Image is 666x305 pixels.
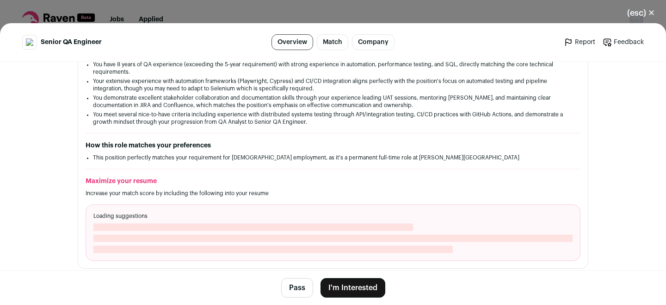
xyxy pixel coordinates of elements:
[93,77,573,92] li: Your extensive experience with automation frameworks (Playwright, Cypress) and CI/CD integration ...
[93,61,573,76] li: You have 8 years of QA experience (exceeding the 5-year requirement) with strong experience in au...
[616,3,666,23] button: Close modal
[603,38,644,47] a: Feedback
[93,154,573,161] li: This position perfectly matches your requirement for [DEMOGRAPHIC_DATA] employment, as it's a per...
[93,94,573,109] li: You demonstrate excellent stakeholder collaboration and documentation skills through your experie...
[93,111,573,126] li: You meet several nice-to-have criteria including experience with distributed systems testing thro...
[41,38,102,47] span: Senior QA Engineer
[321,278,385,298] button: I'm Interested
[86,190,580,197] p: Increase your match score by including the following into your resume
[281,278,313,298] button: Pass
[86,177,580,186] h2: Maximize your resume
[352,34,395,50] a: Company
[271,34,313,50] a: Overview
[86,204,580,261] div: Loading suggestions
[86,141,580,150] h2: How this role matches your preferences
[317,34,348,50] a: Match
[26,38,33,46] img: e6fd4f9b5d3a33f828f66e9d1f48104b96f56e9d542f83937f5991d512b70e71
[564,38,595,47] a: Report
